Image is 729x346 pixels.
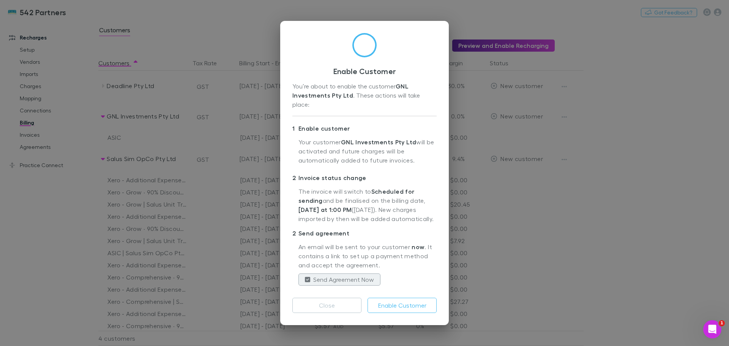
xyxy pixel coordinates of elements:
span: 1 [719,320,725,326]
p: Enable customer [292,122,437,134]
div: 1 [292,124,298,133]
div: You’re about to enable the customer . These actions will take place: [292,82,437,110]
p: The invoice will switch to and be finalised on the billing date, ([DATE]) . New charges imported ... [298,187,437,224]
strong: now [412,243,424,251]
p: Send agreement [292,227,437,239]
strong: GNL Investments Pty Ltd [341,138,416,146]
h3: Enable Customer [292,66,437,76]
div: 2 [292,229,298,238]
button: Enable Customer [368,298,437,313]
p: Invoice status change [292,172,437,184]
p: An email will be sent to your customer . It contains a link to set up a payment method and accept... [298,242,437,270]
button: Close [292,298,361,313]
label: Send Agreement Now [313,275,374,284]
strong: [DATE] at 1:00 PM [298,206,352,213]
div: 2 [292,173,298,182]
button: Send Agreement Now [298,273,380,286]
iframe: Intercom live chat [703,320,721,338]
p: Your customer will be activated and future charges will be automatically added to future invoices. [298,137,437,169]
